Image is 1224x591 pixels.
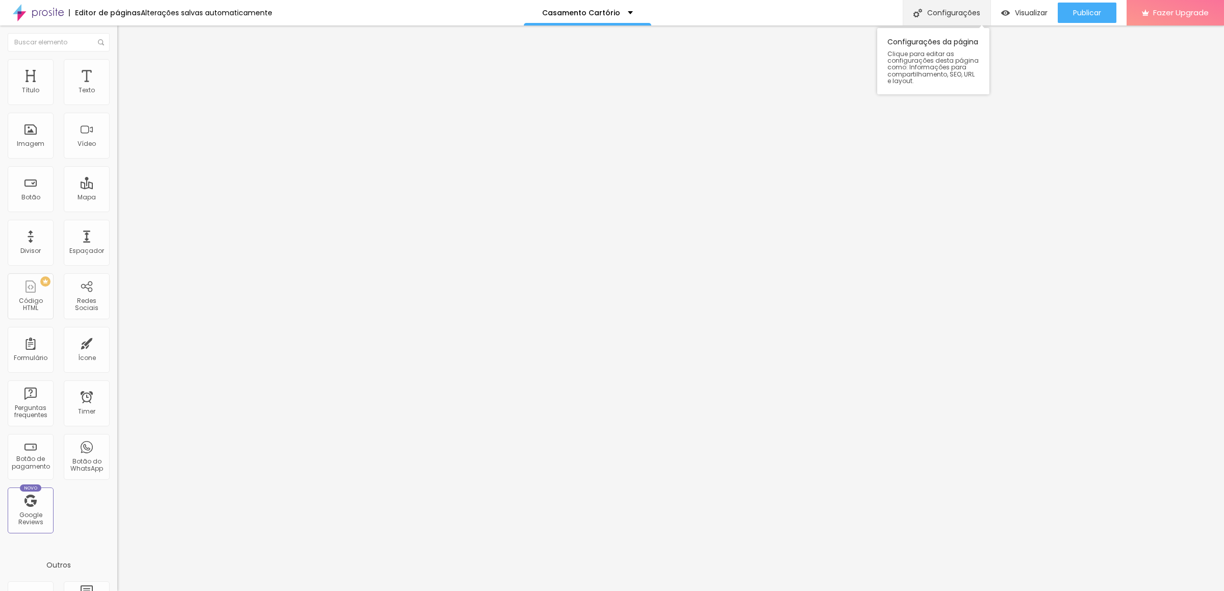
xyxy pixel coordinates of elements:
[1073,9,1101,17] span: Publicar
[1058,3,1116,23] button: Publicar
[78,140,96,147] div: Vídeo
[78,194,96,201] div: Mapa
[20,247,41,254] div: Divisor
[10,297,50,312] div: Código HTML
[69,247,104,254] div: Espaçador
[913,9,922,17] img: Icone
[17,140,44,147] div: Imagem
[78,408,95,415] div: Timer
[1153,8,1209,17] span: Fazer Upgrade
[78,354,96,362] div: Ícone
[98,39,104,45] img: Icone
[66,297,107,312] div: Redes Sociais
[1015,9,1048,17] span: Visualizar
[20,484,42,492] div: Novo
[877,28,989,94] div: Configurações da página
[69,9,141,16] div: Editor de páginas
[22,87,39,94] div: Título
[887,50,979,84] span: Clique para editar as configurações desta página como: Informações para compartilhamento, SEO, UR...
[10,511,50,526] div: Google Reviews
[542,9,620,16] p: Casamento Cartório
[79,87,95,94] div: Texto
[141,9,272,16] div: Alterações salvas automaticamente
[66,458,107,473] div: Botão do WhatsApp
[8,33,110,52] input: Buscar elemento
[10,455,50,470] div: Botão de pagamento
[14,354,47,362] div: Formulário
[21,194,40,201] div: Botão
[991,3,1058,23] button: Visualizar
[10,404,50,419] div: Perguntas frequentes
[117,25,1224,591] iframe: Editor
[1001,9,1010,17] img: view-1.svg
